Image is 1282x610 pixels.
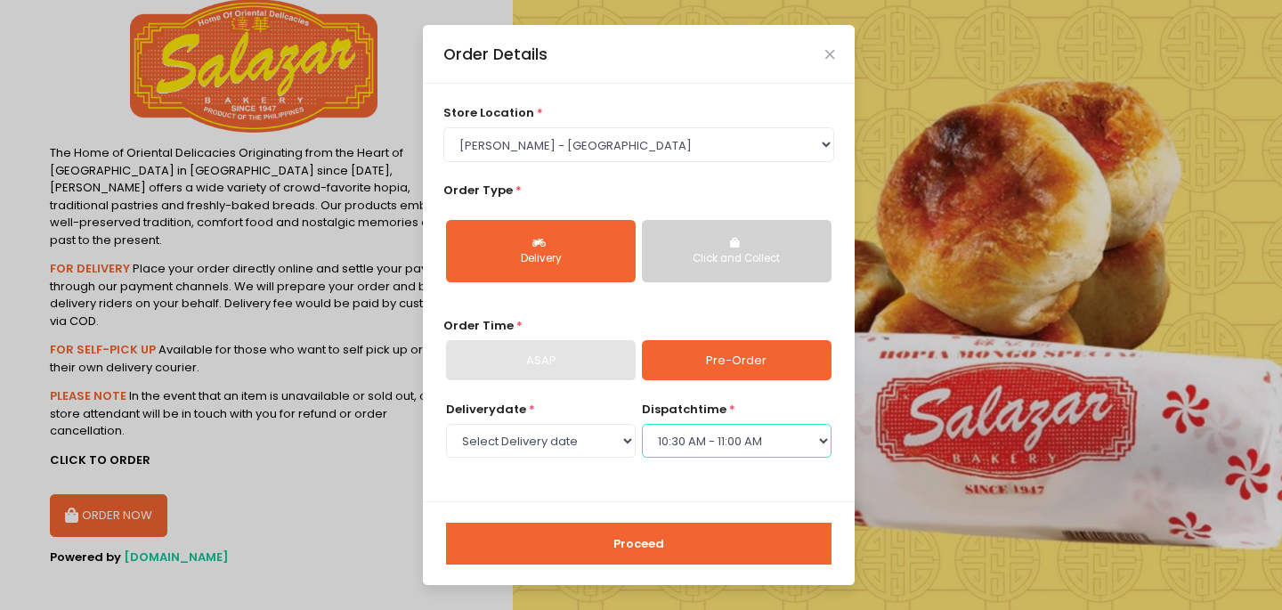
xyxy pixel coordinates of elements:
[642,401,726,418] span: dispatch time
[446,523,832,565] button: Proceed
[443,43,548,66] div: Order Details
[443,182,513,199] span: Order Type
[654,251,819,267] div: Click and Collect
[443,317,514,334] span: Order Time
[825,50,834,59] button: Close
[642,340,832,381] a: Pre-Order
[443,104,534,121] span: store location
[642,220,832,282] button: Click and Collect
[446,401,526,418] span: Delivery date
[446,220,636,282] button: Delivery
[458,251,623,267] div: Delivery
